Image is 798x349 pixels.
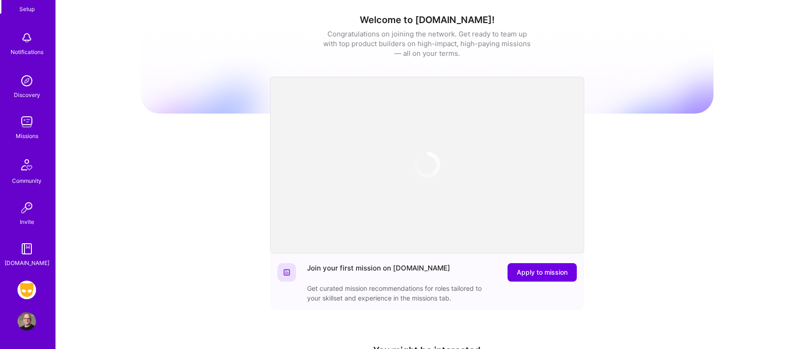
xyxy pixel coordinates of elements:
button: Apply to mission [508,263,577,282]
div: Join your first mission on [DOMAIN_NAME] [307,263,450,282]
div: Invite [20,217,34,227]
div: Notifications [11,47,43,57]
a: User Avatar [15,312,38,331]
img: User Avatar [18,312,36,331]
img: guide book [18,240,36,258]
div: [DOMAIN_NAME] [5,258,49,268]
div: Setup [19,4,35,14]
iframe: video [270,77,584,253]
div: Missions [16,131,38,141]
div: Congratulations on joining the network. Get ready to team up with top product builders on high-im... [323,29,531,58]
img: Grindr: Mobile + BE + Cloud [18,281,36,299]
span: Apply to mission [517,268,568,277]
img: Invite [18,199,36,217]
div: Get curated mission recommendations for roles tailored to your skillset and experience in the mis... [307,283,492,303]
a: Grindr: Mobile + BE + Cloud [15,281,38,299]
img: teamwork [18,113,36,131]
h1: Welcome to [DOMAIN_NAME]! [141,14,713,25]
img: bell [18,29,36,47]
img: loading [408,146,446,184]
div: Community [12,176,42,186]
img: discovery [18,72,36,90]
img: Website [283,269,290,276]
div: Discovery [14,90,40,100]
img: Community [16,154,38,176]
